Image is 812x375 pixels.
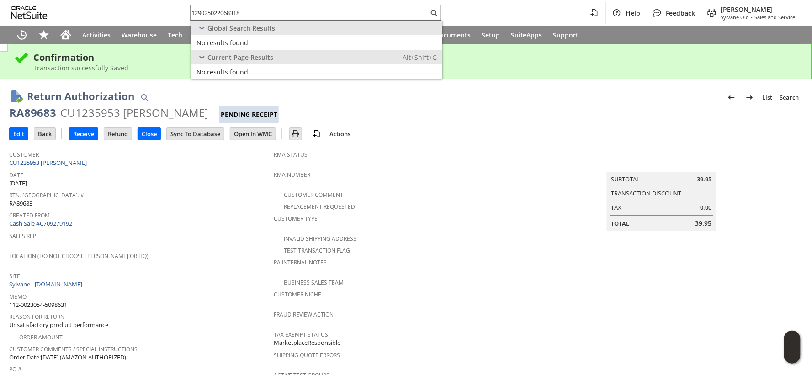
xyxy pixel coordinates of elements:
a: Customer [9,151,39,158]
a: Setup [476,26,505,44]
a: Sylvane - [DOMAIN_NAME] [9,280,85,288]
span: 0.00 [701,203,712,212]
div: Confirmation [33,51,798,63]
h1: Return Authorization [27,89,134,104]
a: Business Sales Team [284,279,344,286]
span: Feedback [666,9,695,17]
a: Date [9,171,23,179]
span: Oracle Guided Learning Widget. To move around, please hold and drag [784,348,801,364]
span: No results found [196,68,248,76]
a: Customer Niche [274,290,321,298]
svg: Recent Records [16,29,27,40]
img: Print [290,128,301,139]
a: Location (Do Not Choose [PERSON_NAME] or HQ) [9,252,149,260]
a: List [759,90,776,105]
span: [PERSON_NAME] [721,5,796,14]
a: Site [9,272,20,280]
a: Subtotal [611,175,640,183]
svg: Home [60,29,71,40]
a: Support [548,26,584,44]
svg: Search [429,7,440,18]
a: Sales Rep [9,232,36,240]
span: Unsatisfactory product performance [9,321,108,329]
input: Print [290,128,302,140]
span: Activities [82,31,111,39]
a: SuiteApps [505,26,548,44]
img: Next [744,92,755,103]
div: Shortcuts [33,26,55,44]
a: PO # [9,365,21,373]
span: Tech [168,31,182,39]
span: Order Date:[DATE] (AMAZON AUTHORIZED) [9,353,126,362]
a: Leads [188,26,217,44]
a: Memo [9,293,27,301]
a: Warehouse [116,26,162,44]
input: Sync To Database [167,128,224,140]
img: add-record.svg [311,128,322,139]
span: SuiteApps [511,31,542,39]
svg: logo [11,6,48,19]
a: Recent Records [11,26,33,44]
a: Invalid Shipping Address [284,235,356,243]
div: RA89683 [9,106,56,120]
input: Search [191,7,429,18]
span: 39.95 [697,175,712,184]
span: 112-0023054-5098631 [9,301,67,309]
span: Warehouse [122,31,157,39]
a: No results found [191,64,442,79]
a: Rtn. [GEOGRAPHIC_DATA]. # [9,191,84,199]
span: Setup [482,31,500,39]
span: 39.95 [695,219,712,228]
a: RMA Status [274,151,308,158]
a: Shipping Quote Errors [274,351,340,359]
a: Home [55,26,77,44]
span: Documents [435,31,471,39]
a: Customer Comments / Special Instructions [9,345,138,353]
svg: Shortcuts [38,29,49,40]
input: Open In WMC [230,128,276,140]
a: Total [611,219,630,227]
div: Transaction successfully Saved [33,63,798,72]
a: Cash Sale #C709279192 [9,219,72,227]
span: Sylvane Old [721,14,749,21]
caption: Summary [607,157,716,172]
img: Quick Find [139,92,150,103]
span: - [751,14,753,21]
input: Refund [104,128,132,140]
a: Tax [611,203,622,211]
span: Global Search Results [207,24,275,32]
span: [DATE] [9,179,27,188]
a: Transaction Discount [611,189,682,197]
div: Pending Receipt [219,106,279,123]
a: Order Amount [19,333,63,341]
a: Customer Comment [284,191,343,199]
span: RA89683 [9,199,32,208]
input: Close [138,128,160,140]
a: RMA Number [274,171,310,179]
span: MarketplaceResponsible [274,338,340,347]
a: Tax Exempt Status [274,331,328,338]
a: Tech [162,26,188,44]
a: Activities [77,26,116,44]
iframe: Click here to launch Oracle Guided Learning Help Panel [784,331,801,364]
a: Actions [326,130,354,138]
span: Support [553,31,579,39]
span: Alt+Shift+G [403,53,437,62]
div: CU1235953 [PERSON_NAME] [60,106,208,120]
input: Edit [10,128,28,140]
a: Reason For Return [9,313,64,321]
input: Receive [69,128,98,140]
img: Previous [726,92,737,103]
input: Back [34,128,55,140]
span: Help [626,9,641,17]
a: Search [776,90,803,105]
a: No results found [191,35,442,50]
a: RA Internal Notes [274,259,327,266]
span: Current Page Results [207,53,273,62]
a: CU1235953 [PERSON_NAME] [9,158,89,167]
a: Documents [430,26,476,44]
a: Fraud Review Action [274,311,334,318]
a: Replacement Requested [284,203,355,211]
a: Created From [9,211,50,219]
a: Test Transaction Flag [284,247,350,254]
